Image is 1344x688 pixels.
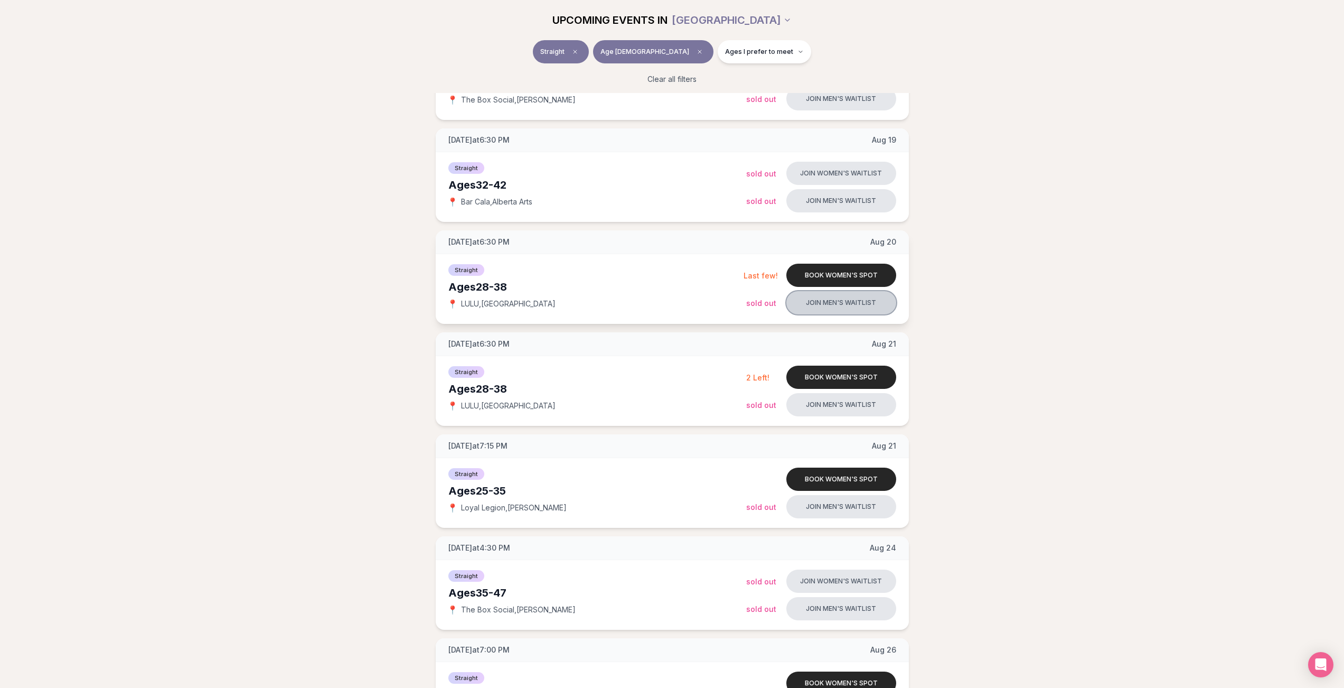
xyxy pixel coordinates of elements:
[533,40,589,63] button: StraightClear event type filter
[461,503,567,513] span: Loyal Legion , [PERSON_NAME]
[448,468,484,480] span: Straight
[448,402,457,410] span: 📍
[746,299,776,308] span: Sold Out
[786,495,896,518] button: Join men's waitlist
[872,441,896,451] span: Aug 21
[786,570,896,593] button: Join women's waitlist
[718,40,811,63] button: Ages I prefer to meet
[872,339,896,349] span: Aug 21
[672,8,792,32] button: [GEOGRAPHIC_DATA]
[786,162,896,185] button: Join women's waitlist
[744,271,778,280] span: Last few!
[448,606,457,614] span: 📍
[448,162,484,174] span: Straight
[448,339,510,349] span: [DATE] at 6:30 PM
[448,198,457,206] span: 📍
[461,197,532,207] span: Bar Cala , Alberta Arts
[448,441,507,451] span: [DATE] at 7:15 PM
[786,87,896,110] button: Join men's waitlist
[746,373,769,382] span: 2 Left!
[448,585,746,600] div: Ages 35-47
[786,291,896,314] button: Join men's waitlist
[870,645,896,655] span: Aug 26
[746,605,776,613] span: Sold Out
[746,197,776,206] span: Sold Out
[746,169,776,178] span: Sold Out
[448,672,484,684] span: Straight
[746,577,776,586] span: Sold Out
[461,299,556,309] span: LULU , [GEOGRAPHIC_DATA]
[693,45,706,58] span: Clear age
[461,605,576,615] span: The Box Social , [PERSON_NAME]
[540,48,565,56] span: Straight
[600,48,689,56] span: Age [DEMOGRAPHIC_DATA]
[870,237,896,247] span: Aug 20
[746,503,776,512] span: Sold Out
[448,135,510,145] span: [DATE] at 6:30 PM
[786,189,896,212] button: Join men's waitlist
[448,264,484,276] span: Straight
[786,366,896,389] button: Book women's spot
[872,135,896,145] span: Aug 19
[448,366,484,378] span: Straight
[746,95,776,104] span: Sold Out
[448,280,744,294] div: Ages 28-38
[569,45,581,58] span: Clear event type filter
[1308,652,1333,677] div: Open Intercom Messenger
[448,382,746,396] div: Ages 28-38
[461,95,576,105] span: The Box Social , [PERSON_NAME]
[641,68,703,91] button: Clear all filters
[870,543,896,553] span: Aug 24
[448,570,484,582] span: Straight
[448,300,457,308] span: 📍
[448,645,510,655] span: [DATE] at 7:00 PM
[448,237,510,247] span: [DATE] at 6:30 PM
[593,40,713,63] button: Age [DEMOGRAPHIC_DATA]Clear age
[552,13,668,27] span: UPCOMING EVENTS IN
[725,48,793,56] span: Ages I prefer to meet
[461,401,556,411] span: LULU , [GEOGRAPHIC_DATA]
[746,401,776,410] span: Sold Out
[448,484,746,498] div: Ages 25-35
[448,504,457,512] span: 📍
[448,543,510,553] span: [DATE] at 4:30 PM
[786,468,896,491] button: Book women's spot
[786,597,896,620] button: Join men's waitlist
[786,393,896,416] button: Join men's waitlist
[448,178,746,192] div: Ages 32-42
[786,264,896,287] button: Book women's spot
[448,96,457,104] span: 📍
